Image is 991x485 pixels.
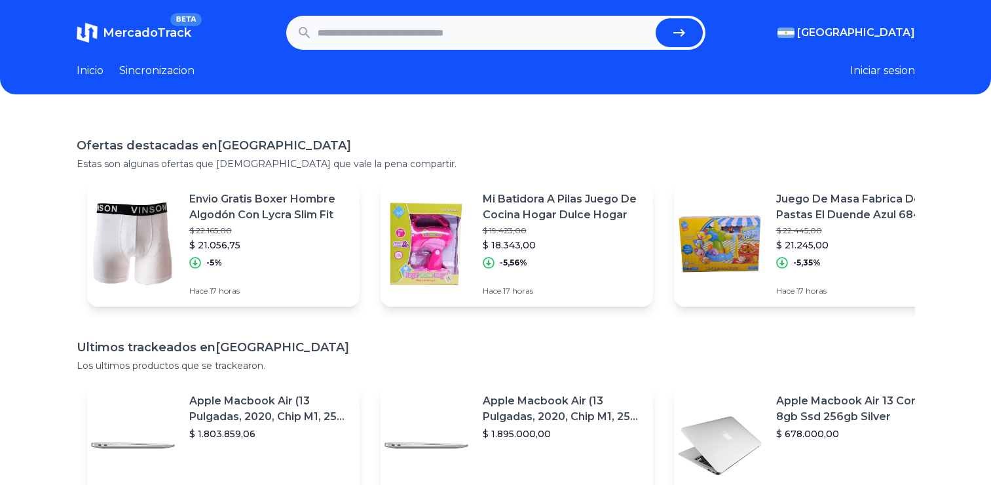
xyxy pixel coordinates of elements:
[483,286,643,296] p: Hace 17 horas
[674,198,766,290] img: Featured image
[189,286,349,296] p: Hace 17 horas
[87,181,360,307] a: Featured imageEnvio Gratis Boxer Hombre Algodón Con Lycra Slim Fit$ 22.165,00$ 21.056,75-5%Hace 1...
[119,63,195,79] a: Sincronizacion
[793,258,821,268] p: -5,35%
[483,239,643,252] p: $ 18.343,00
[189,239,349,252] p: $ 21.056,75
[776,286,936,296] p: Hace 17 horas
[850,63,915,79] button: Iniciar sesion
[674,181,946,307] a: Featured imageJuego De Masa Fabrica De Pastas El Duende Azul 6844$ 22.445,00$ 21.245,00-5,35%Hace...
[189,191,349,223] p: Envio Gratis Boxer Hombre Algodón Con Lycra Slim Fit
[483,191,643,223] p: Mi Batidora A Pilas Juego De Cocina Hogar Dulce Hogar
[77,22,191,43] a: MercadoTrackBETA
[776,239,936,252] p: $ 21.245,00
[776,427,936,440] p: $ 678.000,00
[483,427,643,440] p: $ 1.895.000,00
[77,338,915,357] h1: Ultimos trackeados en [GEOGRAPHIC_DATA]
[189,225,349,236] p: $ 22.165,00
[777,25,915,41] button: [GEOGRAPHIC_DATA]
[776,191,936,223] p: Juego De Masa Fabrica De Pastas El Duende Azul 6844
[206,258,222,268] p: -5%
[77,157,915,170] p: Estas son algunas ofertas que [DEMOGRAPHIC_DATA] que vale la pena compartir.
[381,181,653,307] a: Featured imageMi Batidora A Pilas Juego De Cocina Hogar Dulce Hogar$ 19.423,00$ 18.343,00-5,56%Ha...
[797,25,915,41] span: [GEOGRAPHIC_DATA]
[500,258,527,268] p: -5,56%
[103,26,191,40] span: MercadoTrack
[77,136,915,155] h1: Ofertas destacadas en [GEOGRAPHIC_DATA]
[189,427,349,440] p: $ 1.803.859,06
[777,28,795,38] img: Argentina
[483,225,643,236] p: $ 19.423,00
[189,393,349,425] p: Apple Macbook Air (13 Pulgadas, 2020, Chip M1, 256 Gb De Ssd, 8 Gb De Ram) - Plata
[776,225,936,236] p: $ 22.445,00
[170,13,201,26] span: BETA
[776,393,936,425] p: Apple Macbook Air 13 Core I5 8gb Ssd 256gb Silver
[77,359,915,372] p: Los ultimos productos que se trackearon.
[77,63,103,79] a: Inicio
[483,393,643,425] p: Apple Macbook Air (13 Pulgadas, 2020, Chip M1, 256 Gb De Ssd, 8 Gb De Ram) - Plata
[381,198,472,290] img: Featured image
[77,22,98,43] img: MercadoTrack
[87,198,179,290] img: Featured image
